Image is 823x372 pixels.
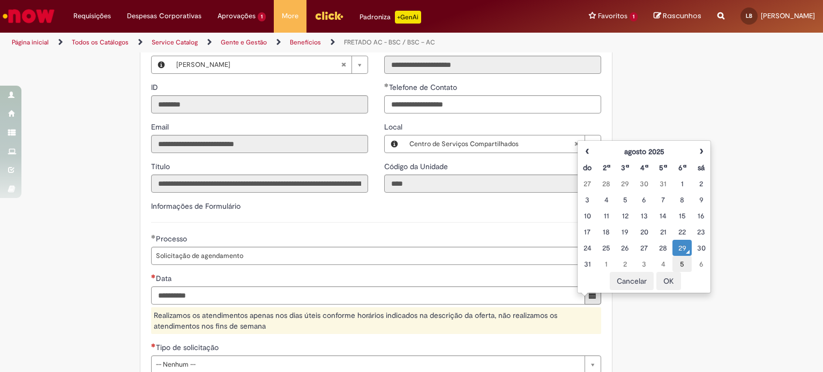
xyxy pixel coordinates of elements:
[218,11,256,21] span: Aprovações
[656,242,670,253] div: 28 August 2025 Thursday
[290,38,321,47] a: Benefícios
[618,242,632,253] div: 26 August 2025 Tuesday
[675,259,689,269] div: 05 September 2025 Friday
[656,194,670,205] div: 07 August 2025 Thursday
[654,11,701,21] a: Rascunhos
[384,162,450,171] span: Somente leitura - Código da Unidade
[1,5,56,27] img: ServiceNow
[580,178,594,189] div: 27 July 2025 Sunday
[384,161,450,172] label: Somente leitura - Código da Unidade
[597,143,692,160] th: agosto 2025. Alternar mês
[598,11,627,21] span: Favoritos
[618,259,632,269] div: 02 September 2025 Tuesday
[618,210,632,221] div: 12 August 2025 Tuesday
[151,307,601,334] div: Realizamos os atendimentos apenas nos dias úteis conforme horários indicados na descrição da ofer...
[282,11,298,21] span: More
[360,11,421,24] div: Padroniza
[176,56,341,73] span: [PERSON_NAME]
[654,160,672,176] th: Quinta-feira
[656,210,670,221] div: 14 August 2025 Thursday
[656,178,670,189] div: 31 July 2025 Thursday
[389,82,459,92] span: Telefone de Contato
[694,259,708,269] div: 06 September 2025 Saturday
[694,242,708,253] div: 30 August 2025 Saturday
[152,38,198,47] a: Service Catalog
[73,11,111,21] span: Requisições
[635,160,654,176] th: Quarta-feira
[156,343,221,352] span: Tipo de solicitação
[315,7,343,24] img: click_logo_yellow_360x200.png
[384,122,405,132] span: Local
[344,38,435,47] a: FRETADO AC - BSC / BSC – AC
[616,160,634,176] th: Terça-feira
[694,194,708,205] div: 09 August 2025 Saturday
[597,160,616,176] th: Segunda-feira
[694,178,708,189] div: 02 August 2025 Saturday
[580,226,594,237] div: 17 August 2025 Sunday
[8,33,541,52] ul: Trilhas de página
[618,194,632,205] div: 05 August 2025 Tuesday
[638,242,651,253] div: 27 August 2025 Wednesday
[638,194,651,205] div: 06 August 2025 Wednesday
[151,82,160,93] label: Somente leitura - ID
[151,122,171,132] label: Somente leitura - Email
[171,56,368,73] a: [PERSON_NAME]Limpar campo Favorecido
[600,194,613,205] div: 04 August 2025 Monday
[156,274,174,283] span: Data
[675,226,689,237] div: 22 August 2025 Friday
[600,259,613,269] div: 01 September 2025 Monday
[404,135,601,153] a: Centro de Serviços CompartilhadosLimpar campo Local
[694,210,708,221] div: 16 August 2025 Saturday
[580,210,594,221] div: 10 August 2025 Sunday
[151,343,156,347] span: Necessários
[580,194,594,205] div: 03 August 2025 Sunday
[156,247,579,264] span: Solicitação de agendamento
[384,83,389,87] span: Obrigatório Preenchido
[663,11,701,21] span: Rascunhos
[151,161,172,172] label: Somente leitura - Título
[618,178,632,189] div: 29 July 2025 Tuesday
[151,95,368,113] input: ID
[151,286,585,305] input: Data
[656,272,681,290] button: OK
[384,95,601,113] input: Telefone de Contato
[409,135,574,153] span: Centro de Serviços Compartilhados
[600,242,613,253] div: 25 August 2025 Monday
[638,259,651,269] div: 03 September 2025 Wednesday
[156,234,189,244] span: Processo
[385,135,404,153] button: Local, Visualizar este registro Centro de Serviços Compartilhados
[12,38,49,47] a: Página inicial
[258,12,266,21] span: 1
[384,174,601,193] input: Código da Unidade
[692,143,710,160] th: Próximo mês
[151,162,172,171] span: Somente leitura - Título
[384,56,601,74] input: Departamento
[127,11,201,21] span: Despesas Corporativas
[746,12,752,19] span: LB
[151,174,368,193] input: Título
[151,135,368,153] input: Email
[580,259,594,269] div: 31 August 2025 Sunday
[152,56,171,73] button: Favorecido, Visualizar este registro Liziane Leao Barbosa
[577,140,711,293] div: Escolher data
[221,38,267,47] a: Gente e Gestão
[672,160,691,176] th: Sexta-feira
[630,12,638,21] span: 1
[151,82,160,92] span: Somente leitura - ID
[585,286,601,305] button: Mostrar calendário para Data
[600,210,613,221] div: 11 August 2025 Monday
[675,210,689,221] div: 15 August 2025 Friday
[395,11,421,24] p: +GenAi
[638,210,651,221] div: 13 August 2025 Wednesday
[568,135,585,153] abbr: Limpar campo Local
[580,242,594,253] div: 24 August 2025 Sunday
[675,242,689,253] div: O seletor de data foi aberto.29 August 2025 Friday
[638,178,651,189] div: 30 July 2025 Wednesday
[151,274,156,278] span: Necessários
[600,226,613,237] div: 18 August 2025 Monday
[578,143,596,160] th: Mês anterior
[578,160,596,176] th: Domingo
[656,226,670,237] div: 21 August 2025 Thursday
[618,226,632,237] div: 19 August 2025 Tuesday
